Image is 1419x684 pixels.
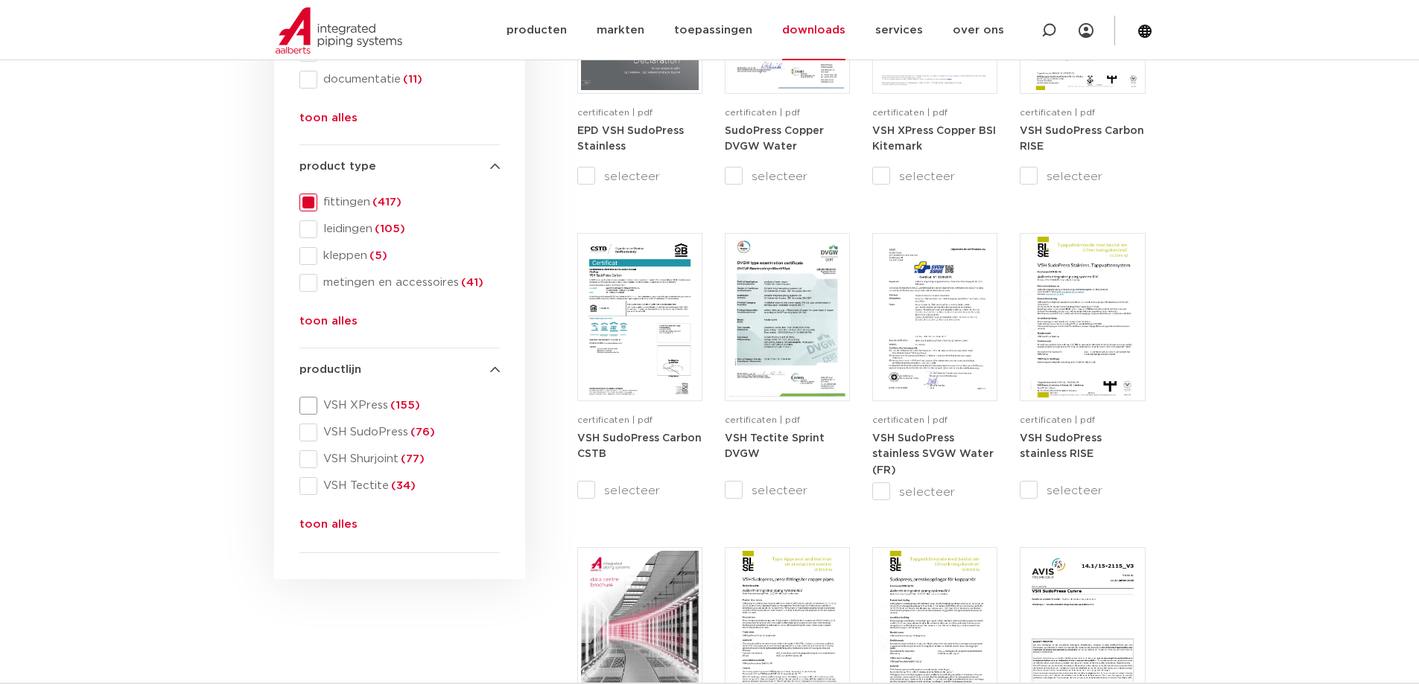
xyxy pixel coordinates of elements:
[876,237,994,397] img: VSH_SudoPress_RVS_SVGW_Water_15-108mm_FR-1-pdf.jpg
[1020,415,1095,424] span: certificaten | pdf
[299,361,500,379] h4: productlijn
[577,125,684,153] a: EPD VSH SudoPress Stainless
[577,415,653,424] span: certificaten | pdf
[1020,108,1095,117] span: certificaten | pdf
[389,480,416,491] span: (34)
[299,313,358,336] button: toon alles
[299,158,500,176] h4: product type
[872,125,996,153] a: VSH XPress Copper BSI Kitemark
[299,274,500,292] div: metingen en accessoires(41)
[577,108,653,117] span: certificaten | pdf
[577,482,702,499] label: selecteer
[317,222,500,237] span: leidingen
[299,109,358,133] button: toon alles
[401,74,422,85] span: (11)
[299,477,500,495] div: VSH Tectite(34)
[399,453,425,464] span: (77)
[728,237,846,397] img: DVGW_DW_8511BU0144_Tectite_Sprint-1-pdf.jpg
[577,167,702,185] label: selecteer
[317,249,500,263] span: kleppen
[872,432,994,476] a: VSH SudoPress stainless SVGW Water (FR)
[317,72,500,87] span: documentatie
[299,397,500,415] div: VSH XPress(155)
[725,482,850,499] label: selecteer
[872,108,947,117] span: certificaten | pdf
[299,71,500,89] div: documentatie(11)
[725,415,800,424] span: certificaten | pdf
[1020,432,1102,460] a: VSH SudoPress stainless RISE
[317,479,500,493] span: VSH Tectite
[1020,125,1144,153] a: VSH SudoPress Carbon RISE
[581,237,699,397] img: CSTB-Certificat-QB-08-AALBERTS-VSH-SUDOPRESS-CARBON-AL-HILVERSUM-pdf.jpg
[1023,237,1141,397] img: RISE_SC2191-12_SudoPress_stainless_steel_system_15-54mm_SE_02-07-2023-1-pdf.jpg
[725,167,850,185] label: selecteer
[317,425,500,440] span: VSH SudoPress
[370,196,401,208] span: (417)
[725,125,824,153] a: SudoPress Copper DVGW Water
[367,250,387,261] span: (5)
[577,126,684,153] strong: EPD VSH SudoPress Stainless
[372,223,405,234] span: (105)
[459,277,483,288] span: (41)
[388,400,420,411] span: (155)
[725,432,825,460] a: VSH Tectite Sprint DVGW
[317,195,500,210] span: fittingen
[872,415,947,424] span: certificaten | pdf
[408,426,435,438] span: (76)
[872,126,996,153] strong: VSH XPress Copper BSI Kitemark
[299,220,500,238] div: leidingen(105)
[1020,167,1145,185] label: selecteer
[299,516,358,540] button: toon alles
[1020,482,1145,499] label: selecteer
[725,126,824,153] strong: SudoPress Copper DVGW Water
[725,108,800,117] span: certificaten | pdf
[577,432,702,460] a: VSH SudoPress Carbon CSTB
[317,275,500,290] span: metingen en accessoires
[1020,126,1144,153] strong: VSH SudoPress Carbon RISE
[872,483,997,501] label: selecteer
[299,247,500,265] div: kleppen(5)
[317,452,500,467] span: VSH Shurjoint
[317,398,500,413] span: VSH XPress
[299,194,500,211] div: fittingen(417)
[872,167,997,185] label: selecteer
[299,423,500,441] div: VSH SudoPress(76)
[299,450,500,468] div: VSH Shurjoint(77)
